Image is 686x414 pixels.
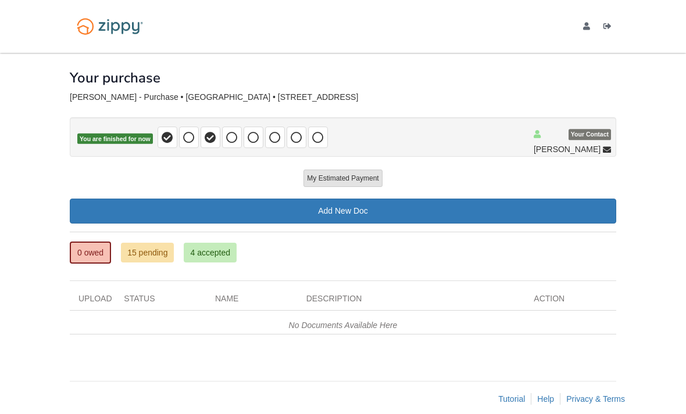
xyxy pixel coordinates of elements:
[525,293,616,310] div: Action
[70,92,616,102] div: [PERSON_NAME] - Purchase • [GEOGRAPHIC_DATA] • [STREET_ADDRESS]
[70,199,616,224] a: Add New Doc
[70,70,160,85] h1: Your purchase
[70,242,111,264] a: 0 owed
[298,293,526,310] div: Description
[184,243,237,262] a: 4 accepted
[534,143,601,155] span: [PERSON_NAME]
[566,394,625,404] a: Privacy & Terms
[70,13,150,40] img: Logo
[498,394,525,404] a: Tutorial
[569,129,611,141] span: Your Contact
[121,243,174,262] a: 15 pending
[603,22,616,34] a: Log out
[537,394,554,404] a: Help
[206,293,298,310] div: Name
[77,134,153,145] span: You are finished for now
[583,22,595,34] a: edit profile
[70,293,115,310] div: Upload
[115,293,206,310] div: Status
[303,170,382,187] button: My Estimated Payment
[289,321,398,330] em: No Documents Available Here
